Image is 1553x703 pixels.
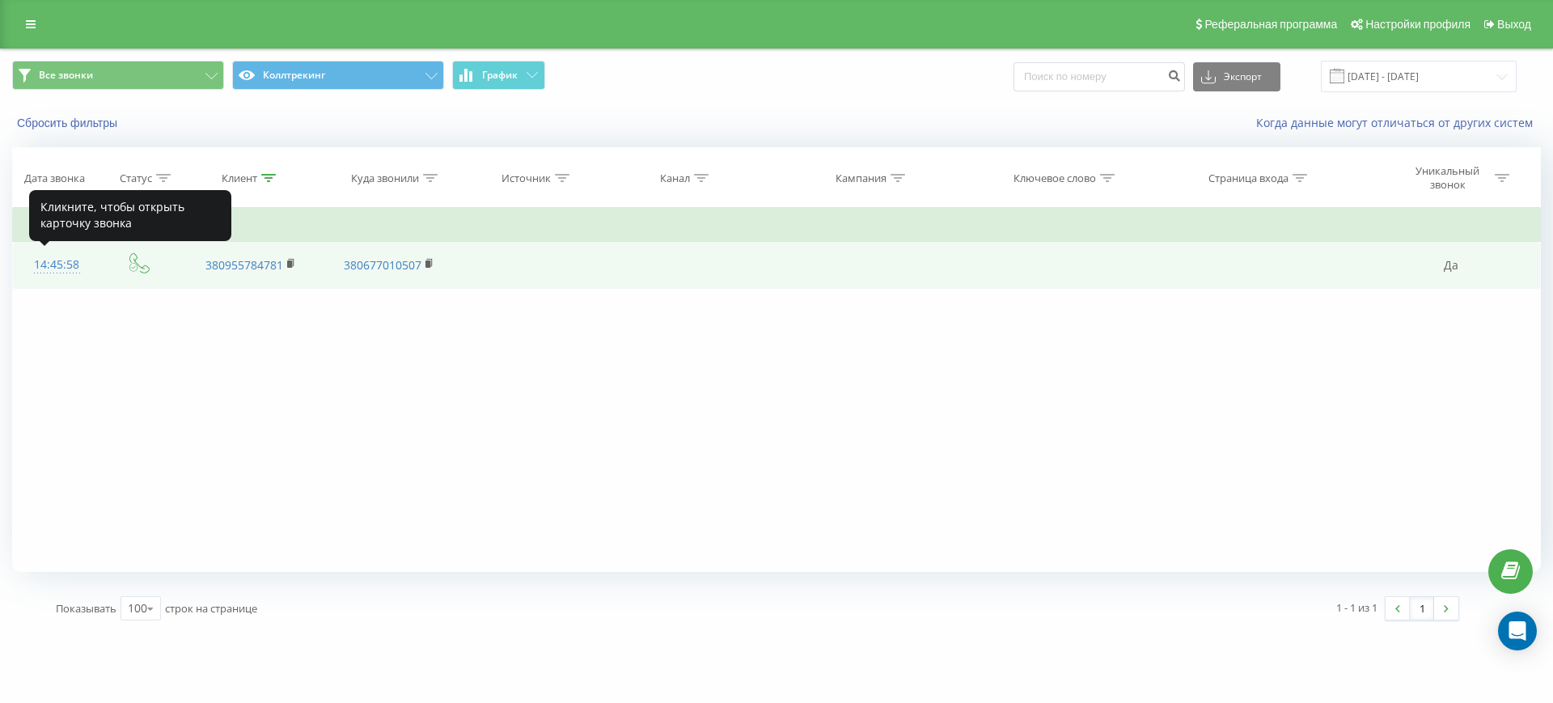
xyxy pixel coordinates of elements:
div: Канал [660,172,690,185]
input: Поиск по номеру [1013,62,1185,91]
td: Вчера [13,210,1541,242]
div: Источник [501,172,551,185]
td: Да [1363,242,1540,289]
div: Кликните, чтобы открыть карточку звонка [29,190,231,241]
a: 1 [1410,597,1434,620]
button: Все звонки [12,61,224,90]
div: Дата звонка [24,172,85,185]
span: Все звонки [39,69,93,82]
a: 380677010507 [344,257,421,273]
span: Настройки профиля [1365,18,1470,31]
div: 1 - 1 из 1 [1336,599,1377,616]
div: Куда звонили [351,172,419,185]
div: Статус [120,172,152,185]
div: 14:45:58 [29,249,85,281]
button: График [452,61,545,90]
span: График [482,70,518,81]
div: Клиент [222,172,257,185]
span: Выход [1497,18,1531,31]
div: Страница входа [1208,172,1289,185]
div: Уникальный звонок [1404,164,1491,192]
button: Сбросить фильтры [12,116,125,130]
button: Экспорт [1193,62,1280,91]
div: 100 [128,600,147,616]
div: Кампания [836,172,887,185]
div: Ключевое слово [1013,172,1096,185]
a: Когда данные могут отличаться от других систем [1256,115,1541,130]
span: строк на странице [165,601,257,616]
button: Коллтрекинг [232,61,444,90]
span: Показывать [56,601,116,616]
span: Реферальная программа [1204,18,1337,31]
a: 380955784781 [205,257,283,273]
div: Open Intercom Messenger [1498,612,1537,650]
